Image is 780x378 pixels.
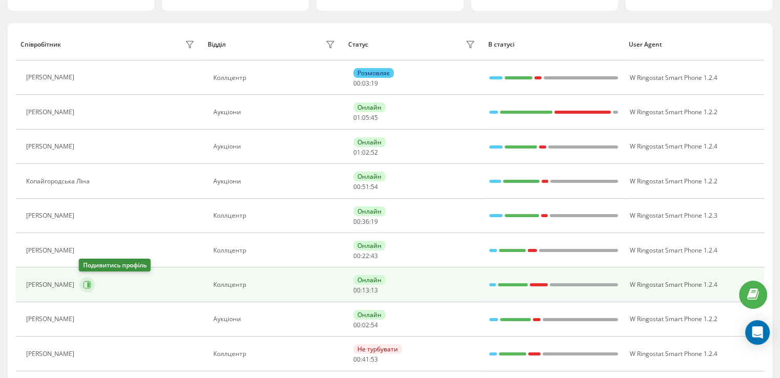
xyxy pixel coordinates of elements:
[362,113,369,122] span: 05
[371,217,378,226] span: 19
[26,247,77,254] div: [PERSON_NAME]
[353,183,378,191] div: : :
[213,316,338,323] div: Аукціони
[213,143,338,150] div: Аукціони
[353,355,361,364] span: 00
[629,349,717,358] span: W Ringostat Smart Phone 1.2.4
[353,321,361,329] span: 00
[208,41,226,48] div: Відділ
[371,286,378,295] span: 13
[629,73,717,82] span: W Ringostat Smart Phone 1.2.4
[362,148,369,157] span: 02
[353,114,378,121] div: : :
[213,109,338,116] div: Аукціони
[353,206,386,216] div: Онлайн
[353,322,378,329] div: : :
[629,280,717,289] span: W Ringostat Smart Phone 1.2.4
[26,178,92,185] div: Копайгородська Ліна
[353,182,361,191] span: 00
[353,148,361,157] span: 01
[629,177,717,185] span: W Ringostat Smart Phone 1.2.2
[353,172,386,181] div: Онлайн
[371,251,378,260] span: 43
[353,286,361,295] span: 00
[213,281,338,288] div: Коллцентр
[348,41,368,48] div: Статус
[353,217,361,226] span: 00
[362,79,369,88] span: 03
[629,246,717,255] span: W Ringostat Smart Phone 1.2.4
[213,212,338,219] div: Коллцентр
[362,355,369,364] span: 41
[213,74,338,81] div: Коллцентр
[353,102,386,112] div: Онлайн
[371,79,378,88] span: 19
[371,182,378,191] span: 54
[26,350,77,358] div: [PERSON_NAME]
[353,68,394,78] div: Розмовляє
[353,113,361,122] span: 01
[353,79,361,88] span: 00
[26,109,77,116] div: [PERSON_NAME]
[629,41,759,48] div: User Agent
[629,211,717,220] span: W Ringostat Smart Phone 1.2.3
[371,148,378,157] span: 52
[353,251,361,260] span: 00
[353,241,386,250] div: Онлайн
[371,113,378,122] span: 45
[353,149,378,156] div: : :
[362,321,369,329] span: 02
[26,316,77,323] div: [PERSON_NAME]
[26,143,77,150] div: [PERSON_NAME]
[362,217,369,226] span: 36
[745,320,770,345] div: Open Intercom Messenger
[353,310,386,320] div: Онлайн
[629,108,717,116] span: W Ringostat Smart Phone 1.2.2
[21,41,61,48] div: Співробітник
[213,350,338,358] div: Коллцентр
[353,218,378,225] div: : :
[213,178,338,185] div: Аукціони
[26,212,77,219] div: [PERSON_NAME]
[26,74,77,81] div: [PERSON_NAME]
[353,275,386,285] div: Онлайн
[362,251,369,260] span: 22
[629,314,717,323] span: W Ringostat Smart Phone 1.2.2
[353,137,386,147] div: Онлайн
[26,281,77,288] div: [PERSON_NAME]
[629,142,717,151] span: W Ringostat Smart Phone 1.2.4
[371,355,378,364] span: 53
[353,287,378,294] div: : :
[371,321,378,329] span: 54
[353,80,378,87] div: : :
[353,356,378,363] div: : :
[213,247,338,254] div: Коллцентр
[79,259,151,271] div: Подивитись профіль
[353,253,378,260] div: : :
[488,41,619,48] div: В статусі
[362,182,369,191] span: 51
[362,286,369,295] span: 13
[353,344,402,354] div: Не турбувати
